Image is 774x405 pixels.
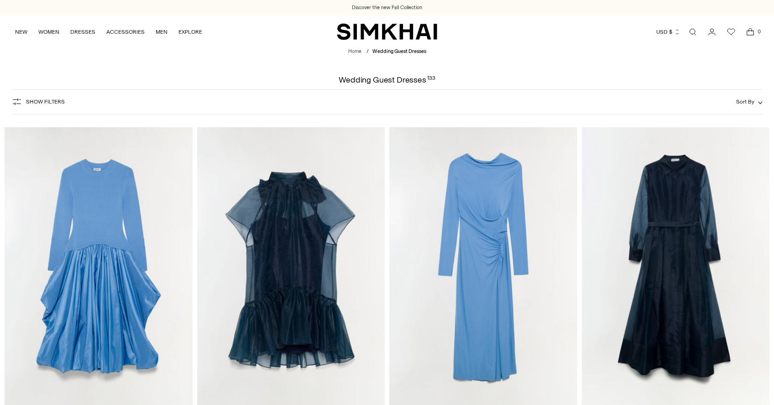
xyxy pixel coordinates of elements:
[372,48,426,54] span: Wedding Guest Dresses
[156,22,167,42] a: MEN
[348,48,361,54] a: Home
[70,22,95,42] a: DRESSES
[178,22,202,42] a: EXPLORE
[26,99,65,105] span: Show Filters
[106,22,145,42] a: ACCESSORIES
[656,22,680,42] button: USD $
[337,23,437,41] a: SIMKHAI
[736,97,763,107] button: Sort By
[741,23,759,41] a: Open cart modal
[736,99,754,105] span: Sort By
[366,48,369,56] div: /
[11,94,65,109] button: Show Filters
[339,76,435,84] h1: Wedding Guest Dresses
[427,76,435,84] div: 133
[352,4,422,11] a: Discover the new Fall Collection
[348,48,426,56] nav: breadcrumbs
[755,27,763,36] span: 0
[722,23,740,41] a: Wishlist
[684,23,702,41] a: Open search modal
[38,22,59,42] a: WOMEN
[15,22,27,42] a: NEW
[703,23,721,41] a: Go to the account page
